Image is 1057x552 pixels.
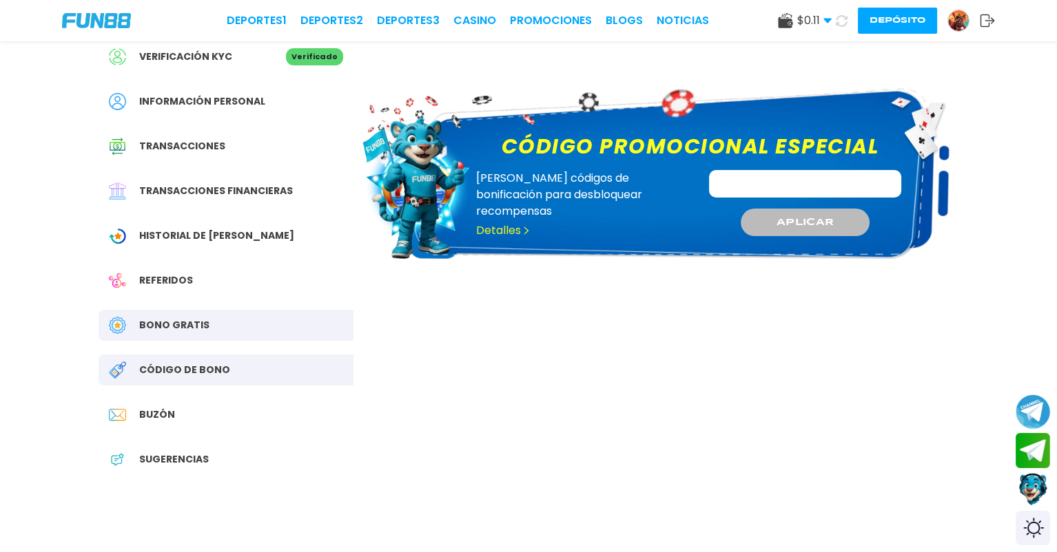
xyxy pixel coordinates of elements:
img: Free Bonus [109,317,126,334]
span: Buzón [139,407,175,422]
img: Avatar [948,10,969,31]
img: Referral [109,272,126,289]
button: Join telegram channel [1016,394,1050,429]
a: Promociones [510,12,592,29]
div: Switch theme [1016,511,1050,545]
a: Redeem BonusCódigo de bono [99,354,353,385]
span: Bono Gratis [139,318,209,332]
label: Código promocional especial [493,131,887,162]
img: Company Logo [62,13,131,28]
button: Join telegram [1016,433,1050,469]
a: NOTICIAS [657,12,709,29]
a: Wagering TransactionHistorial de [PERSON_NAME] [99,220,353,251]
a: Deportes2 [300,12,363,29]
p: Verificado [286,48,343,65]
a: App FeedbackSugerencias [99,444,353,475]
span: Sugerencias [139,452,209,467]
img: Redeem Bonus [109,361,126,379]
a: Deportes3 [377,12,440,29]
img: App Feedback [109,451,126,468]
span: Referidos [139,273,193,288]
span: Transacciones financieras [139,184,293,198]
a: PersonalInformación personal [99,86,353,117]
a: BLOGS [606,12,643,29]
button: APLICAR [741,209,869,236]
span: Historial de [PERSON_NAME] [139,229,294,243]
span: $ 0.11 [797,12,832,29]
span: APLICAR [777,215,834,230]
img: Transaction History [109,138,126,155]
img: Personal [109,93,126,110]
a: Financial TransactionTransacciones financieras [99,176,353,206]
p: [PERSON_NAME] códigos de bonificación para desbloquear recompensas [476,170,690,220]
a: Deportes1 [227,12,287,29]
a: Avatar [947,10,980,32]
a: Free BonusBono Gratis [99,310,353,341]
button: Contact customer service [1016,471,1050,507]
a: CASINO [453,12,496,29]
a: Transaction HistoryTransacciones [99,131,353,162]
a: Verificación KYCVerificado [99,41,353,72]
a: ReferralReferidos [99,265,353,296]
img: Inbox [109,406,126,423]
span: Código de bono [139,363,230,377]
a: InboxBuzón [99,399,353,430]
span: Información personal [139,94,265,109]
span: Verificación KYC [139,50,232,64]
img: Wagering Transaction [109,227,126,244]
button: Depósito [858,8,937,34]
span: Transacciones [139,139,225,153]
a: Detalles [476,222,531,239]
img: Financial Transaction [109,182,126,200]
